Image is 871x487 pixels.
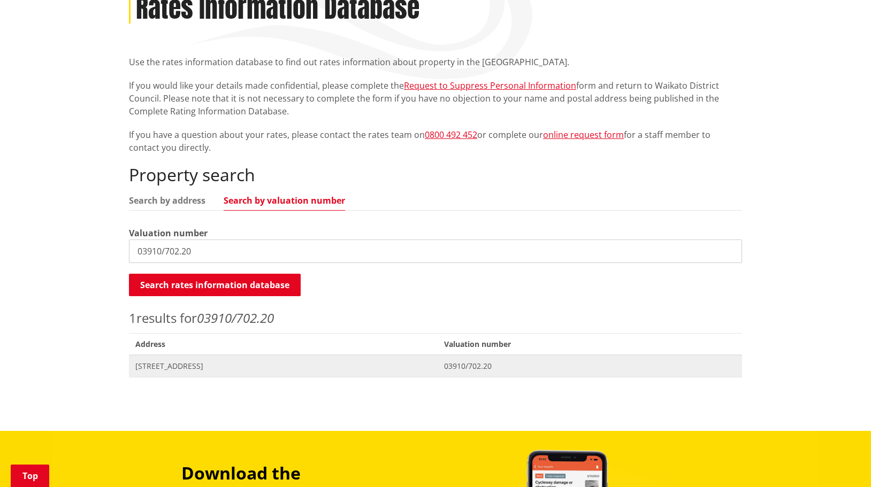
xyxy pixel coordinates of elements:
[129,274,301,296] button: Search rates information database
[129,227,208,239] label: Valuation number
[444,361,736,372] span: 03910/702.20
[543,129,624,141] a: online request form
[129,239,742,263] input: e.g. 03920/020.01A
[129,308,742,328] p: results for
[129,196,205,205] a: Search by address
[425,129,477,141] a: 0800 492 452
[129,355,742,377] a: [STREET_ADDRESS] 03910/702.20
[129,309,136,327] span: 1
[129,56,742,68] p: Use the rates information database to find out rates information about property in the [GEOGRAPHI...
[135,361,431,372] span: [STREET_ADDRESS]
[11,465,49,487] a: Top
[224,196,345,205] a: Search by valuation number
[197,309,274,327] em: 03910/702.20
[438,333,742,355] span: Valuation number
[404,80,576,91] a: Request to Suppress Personal Information
[822,442,860,481] iframe: Messenger Launcher
[129,165,742,185] h2: Property search
[129,128,742,154] p: If you have a question about your rates, please contact the rates team on or complete our for a s...
[129,79,742,118] p: If you would like your details made confidential, please complete the form and return to Waikato ...
[129,333,438,355] span: Address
